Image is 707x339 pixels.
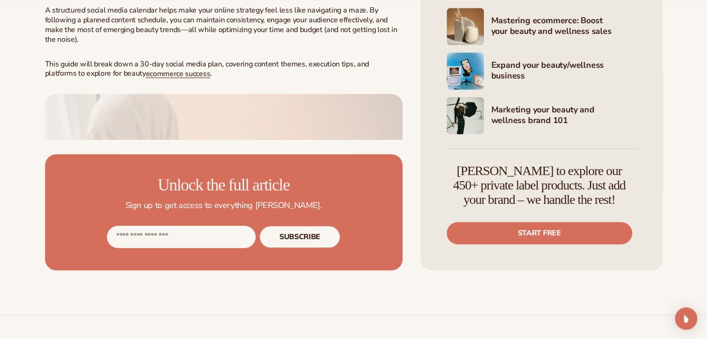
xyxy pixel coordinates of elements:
button: Subscribe [259,226,340,248]
input: Email address [107,226,256,248]
div: Open Intercom Messenger [675,307,697,330]
h3: Unlock the full article [60,176,388,193]
a: Start free [447,222,632,244]
h4: Marketing your beauty and wellness brand 101 [491,104,637,127]
span: This guide will break down a 30-day social media plan, covering content themes, execution tips, a... [45,59,369,79]
span: . [210,68,212,78]
h4: Expand your beauty/wellness business [491,60,637,83]
a: ecommerce success [146,69,211,79]
a: Shopify Image 6 Mastering ecommerce: Boost your beauty and wellness sales [447,8,637,45]
img: Shopify Image 6 [447,8,484,45]
h4: Mastering ecommerce: Boost your beauty and wellness sales [491,15,637,38]
a: Shopify Image 8 Marketing your beauty and wellness brand 101 [447,97,637,134]
span: A structured social media calendar helps make your online strategy feel less like navigating a ma... [45,5,397,44]
a: Shopify Image 7 Expand your beauty/wellness business [447,52,637,90]
h4: [PERSON_NAME] to explore our 450+ private label products. Just add your brand – we handle the rest! [447,164,632,207]
p: Sign up to get access to everything [PERSON_NAME]. [60,201,388,211]
img: Shopify Image 8 [447,97,484,134]
img: Shopify Image 7 [447,52,484,90]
